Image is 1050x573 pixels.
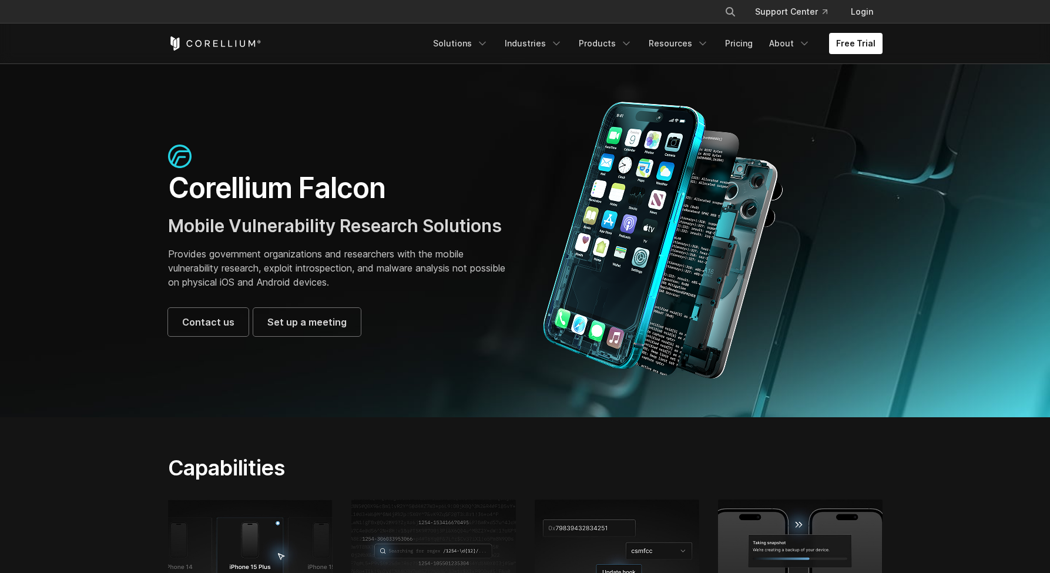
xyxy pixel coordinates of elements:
[572,33,639,54] a: Products
[498,33,569,54] a: Industries
[829,33,883,54] a: Free Trial
[168,247,514,289] p: Provides government organizations and researchers with the mobile vulnerability research, exploit...
[168,215,502,236] span: Mobile Vulnerability Research Solutions
[267,315,347,329] span: Set up a meeting
[642,33,716,54] a: Resources
[253,308,361,336] a: Set up a meeting
[718,33,760,54] a: Pricing
[537,101,790,380] img: Corellium_Falcon Hero 1
[182,315,234,329] span: Contact us
[168,308,249,336] a: Contact us
[168,170,514,206] h1: Corellium Falcon
[841,1,883,22] a: Login
[168,455,636,481] h2: Capabilities
[710,1,883,22] div: Navigation Menu
[168,145,192,168] img: falcon-icon
[426,33,495,54] a: Solutions
[426,33,883,54] div: Navigation Menu
[168,36,261,51] a: Corellium Home
[762,33,817,54] a: About
[746,1,837,22] a: Support Center
[720,1,741,22] button: Search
